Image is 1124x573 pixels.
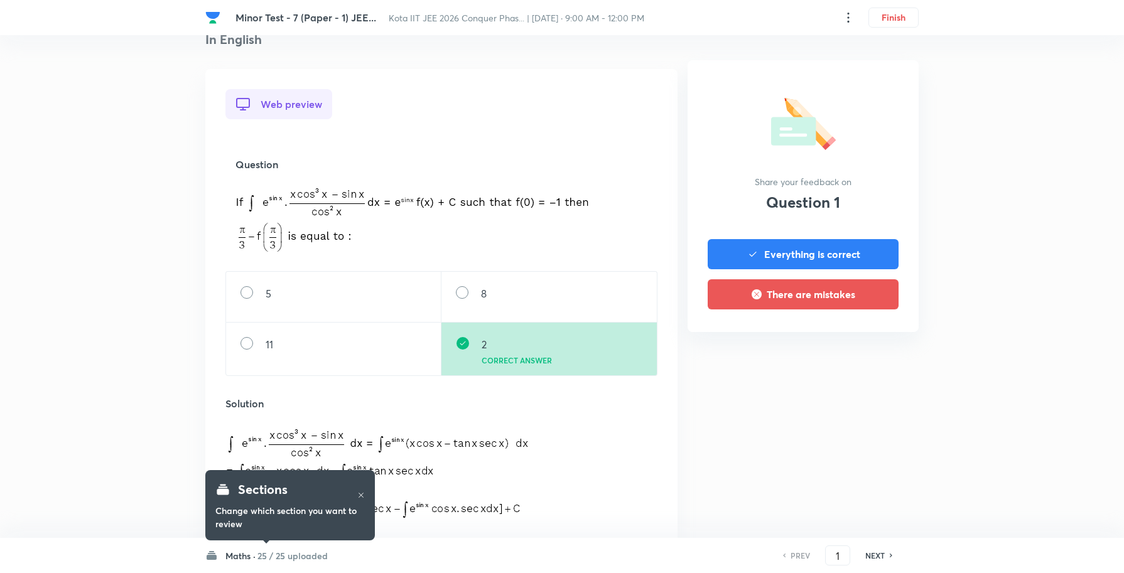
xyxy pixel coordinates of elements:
[235,157,647,172] h5: Question
[257,549,328,562] h6: 25 / 25 uploaded
[868,8,919,28] button: Finish
[389,12,644,24] span: Kota IIT JEE 2026 Conquer Phas... | [DATE] · 9:00 AM - 12:00 PM
[225,549,256,562] h6: Maths ·
[481,286,487,301] p: 8
[482,337,552,352] p: 2
[755,175,851,188] p: Share your feedback on
[205,10,225,25] a: Company Logo
[235,11,376,24] span: Minor Test - 7 (Paper - 1) JEE...
[771,93,836,150] img: questionFeedback.svg
[766,193,840,212] h3: Question 1
[225,396,657,411] h5: Solution
[865,550,885,561] h6: NEXT
[482,356,552,365] p: Correct answer
[205,10,220,25] img: Company Logo
[238,480,288,499] h4: Sections
[261,99,322,110] span: Web preview
[708,239,899,269] button: Everything is correct
[266,286,271,301] p: 5
[791,550,810,561] h6: PREV
[215,504,365,530] h6: Change which section you want to review
[205,30,678,49] h4: In English
[235,182,594,255] img: 29-08-25-12:07:34-PM
[266,337,273,352] p: 11
[708,279,899,309] button: There are mistakes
